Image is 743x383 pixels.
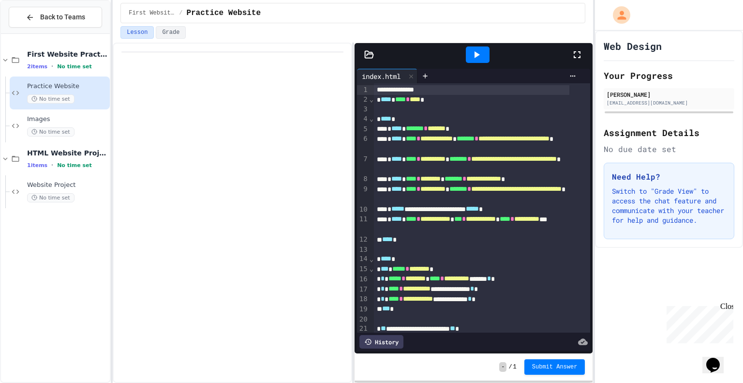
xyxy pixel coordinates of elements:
[357,254,369,264] div: 14
[27,127,74,137] span: No time set
[357,114,369,124] div: 4
[357,174,369,184] div: 8
[27,94,74,104] span: No time set
[357,71,405,81] div: index.html
[120,26,154,39] button: Lesson
[513,363,517,371] span: 1
[27,162,47,169] span: 1 items
[27,50,108,59] span: First Website Practice
[51,161,53,169] span: •
[357,95,369,105] div: 2
[357,134,369,154] div: 6
[357,324,369,334] div: 21
[186,7,261,19] span: Practice Website
[357,245,369,255] div: 13
[27,149,108,157] span: HTML Website Project (Graded)
[607,99,731,107] div: [EMAIL_ADDRESS][DOMAIN_NAME]
[27,193,74,202] span: No time set
[604,143,734,155] div: No due date set
[604,39,662,53] h1: Web Design
[357,214,369,235] div: 11
[369,115,374,123] span: Fold line
[604,126,734,139] h2: Assignment Details
[357,154,369,175] div: 7
[532,363,578,371] span: Submit Answer
[369,255,374,263] span: Fold line
[604,69,734,82] h2: Your Progress
[499,362,506,372] span: -
[57,63,92,70] span: No time set
[27,115,108,123] span: Images
[607,90,731,99] div: [PERSON_NAME]
[40,12,85,22] span: Back to Teams
[357,305,369,315] div: 19
[357,235,369,245] div: 12
[179,9,182,17] span: /
[369,265,374,273] span: Fold line
[357,85,369,95] div: 1
[129,9,175,17] span: First Website Practice
[357,105,369,114] div: 3
[508,363,512,371] span: /
[51,62,53,70] span: •
[27,181,108,189] span: Website Project
[357,285,369,295] div: 17
[57,162,92,169] span: No time set
[702,344,733,373] iframe: chat widget
[663,302,733,343] iframe: chat widget
[27,82,108,91] span: Practice Website
[357,294,369,305] div: 18
[357,69,417,83] div: index.html
[357,264,369,275] div: 15
[357,205,369,215] div: 10
[612,171,726,183] h3: Need Help?
[524,359,585,375] button: Submit Answer
[357,275,369,285] div: 16
[156,26,186,39] button: Grade
[357,315,369,324] div: 20
[27,63,47,70] span: 2 items
[603,4,633,26] div: My Account
[369,95,374,103] span: Fold line
[612,186,726,225] p: Switch to "Grade View" to access the chat feature and communicate with your teacher for help and ...
[9,7,102,28] button: Back to Teams
[357,124,369,135] div: 5
[357,184,369,205] div: 9
[4,4,67,61] div: Chat with us now!Close
[359,335,403,349] div: History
